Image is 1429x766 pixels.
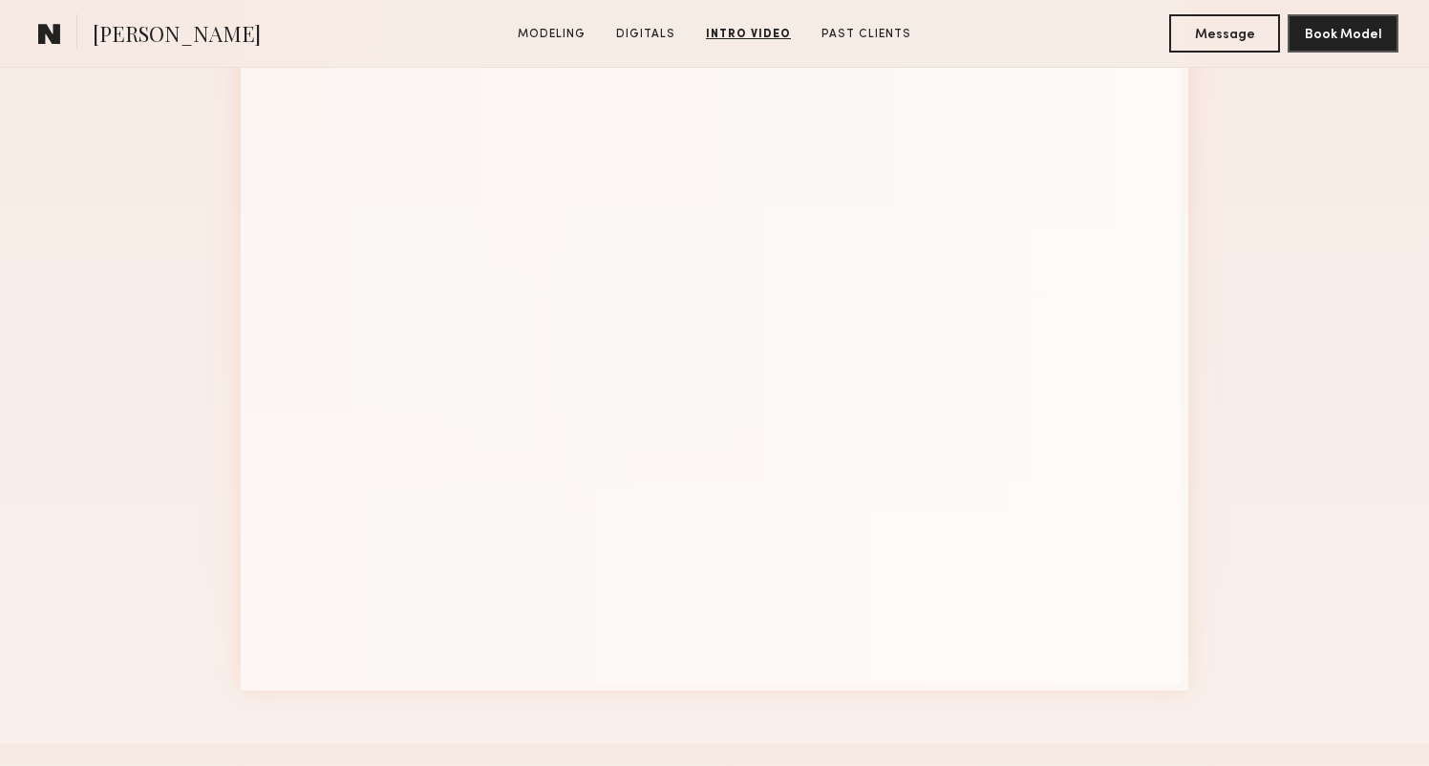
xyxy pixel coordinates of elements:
a: Intro Video [698,26,799,43]
a: Book Model [1288,25,1398,41]
a: Digitals [608,26,683,43]
button: Book Model [1288,14,1398,53]
a: Modeling [510,26,593,43]
button: Message [1169,14,1280,53]
span: [PERSON_NAME] [93,19,261,53]
a: Past Clients [814,26,919,43]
